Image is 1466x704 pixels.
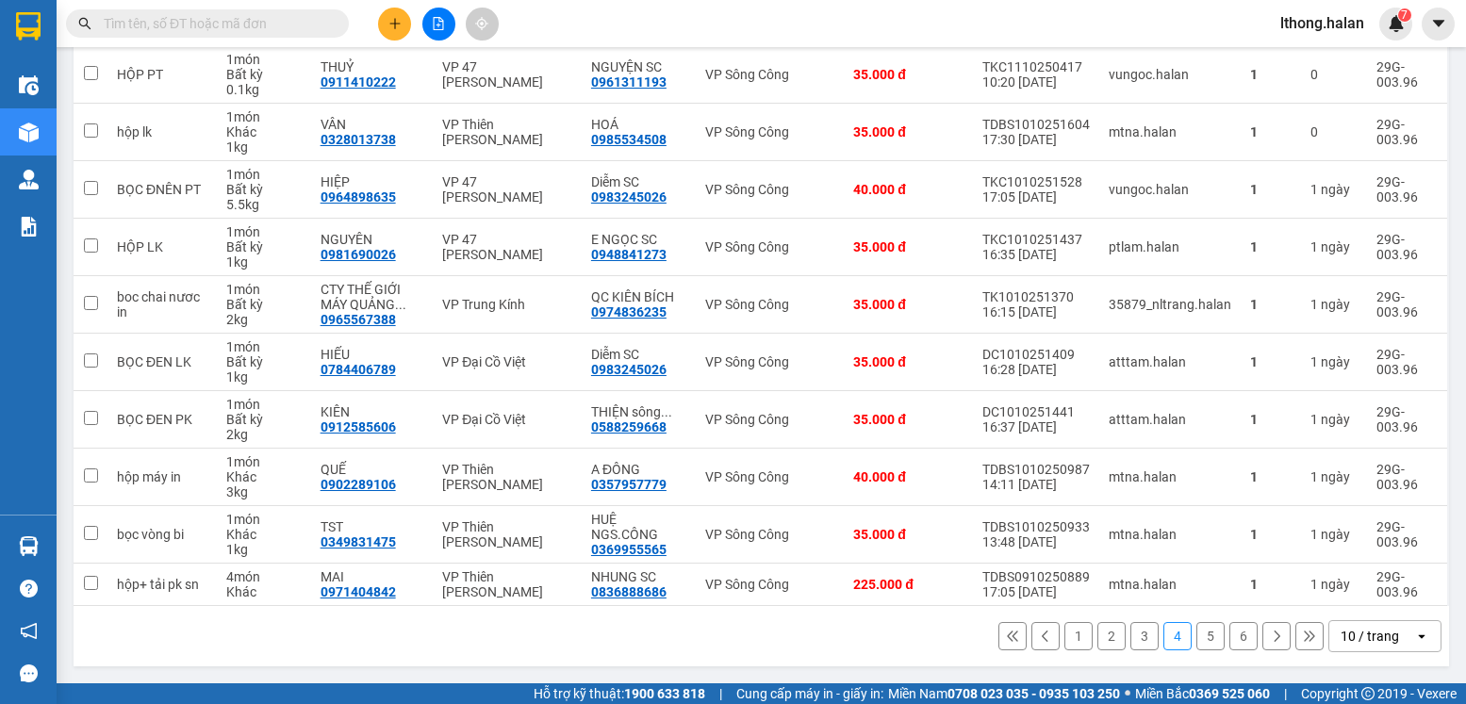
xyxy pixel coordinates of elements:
div: ptlam.halan [1109,239,1231,254]
div: 1 [1310,469,1358,484]
div: 1 [1250,182,1292,197]
img: warehouse-icon [19,123,39,142]
div: VP Sông Công [705,412,835,427]
div: 1 [1250,297,1292,312]
div: VP Sông Công [705,297,835,312]
img: warehouse-icon [19,170,39,189]
div: vungoc.halan [1109,182,1231,197]
div: VP Đại Cồ Việt [442,412,572,427]
div: 40.000 đ [853,469,964,484]
div: 0349831475 [321,534,396,549]
div: VP 47 [PERSON_NAME] [442,232,572,262]
div: 1 [1310,239,1358,254]
div: 5.5 kg [226,197,302,212]
div: 35.000 đ [853,67,964,82]
div: BỌC ĐNÊN PT [117,182,207,197]
button: 5 [1196,622,1225,650]
div: 0971404842 [321,584,396,599]
button: 6 [1229,622,1258,650]
div: Diễm SC [591,347,686,362]
div: 35.000 đ [853,124,964,139]
div: 35.000 đ [853,354,964,369]
div: TKC1110250417 [982,59,1090,74]
div: TK1010251370 [982,289,1090,304]
div: 29G-003.96 [1376,289,1438,319]
div: 1 món [226,109,302,124]
div: Khác [226,469,302,484]
button: aim [466,8,499,41]
div: 4 món [226,569,302,584]
div: mtna.halan [1109,469,1231,484]
div: VP Sông Công [705,124,835,139]
div: Diễm SC [591,174,686,189]
div: TDBS0910250889 [982,569,1090,584]
div: NGUYỆN SC [591,59,686,74]
div: mtna.halan [1109,527,1231,542]
div: 0985534508 [591,132,667,147]
div: 0836888686 [591,584,667,599]
div: KIÊN [321,404,424,419]
div: 35.000 đ [853,527,964,542]
span: | [1284,683,1287,704]
div: 1 kg [226,369,302,385]
div: 0983245026 [591,189,667,205]
div: 0974836235 [591,304,667,319]
div: hộp lk [117,124,207,139]
div: 14:11 [DATE] [982,477,1090,492]
div: HUỆ NGS.CÔNG [591,512,686,542]
div: 2 kg [226,312,302,327]
div: 17:30 [DATE] [982,132,1090,147]
div: BỌC ĐEN PK [117,412,207,427]
div: QC KIÊN BÍCH [591,289,686,304]
div: 1 [1310,354,1358,369]
div: BỌC ĐEN LK [117,354,207,369]
div: 1 [1310,527,1358,542]
svg: open [1414,629,1429,644]
div: 0902289106 [321,477,396,492]
div: Bất kỳ [226,67,302,82]
div: 1 món [226,282,302,297]
div: 1 [1250,412,1292,427]
span: ngày [1321,412,1350,427]
span: | [719,683,722,704]
button: 2 [1097,622,1126,650]
div: THUỶ [321,59,424,74]
div: 1 [1250,239,1292,254]
span: Cung cấp máy in - giấy in: [736,683,883,704]
div: VÂN [321,117,424,132]
img: logo.jpg [24,24,165,118]
button: caret-down [1422,8,1455,41]
button: 4 [1163,622,1192,650]
div: 17:05 [DATE] [982,584,1090,599]
img: warehouse-icon [19,536,39,556]
span: ngày [1321,469,1350,484]
div: 1 [1250,527,1292,542]
strong: 0708 023 035 - 0935 103 250 [947,686,1120,701]
strong: 1900 633 818 [624,686,705,701]
img: logo-vxr [16,12,41,41]
div: 3 kg [226,484,302,499]
div: VP Sông Công [705,469,835,484]
div: THIỆN sông công [591,404,686,419]
div: 29G-003.96 [1376,347,1438,377]
div: VP Đại Cồ Việt [442,354,572,369]
div: 0369955565 [591,542,667,557]
div: VP Sông Công [705,182,835,197]
div: 29G-003.96 [1376,174,1438,205]
div: 1 kg [226,139,302,155]
strong: 0369 525 060 [1189,686,1270,701]
div: QUẾ [321,462,424,477]
div: HỘP LK [117,239,207,254]
div: 1 [1250,67,1292,82]
img: solution-icon [19,217,39,237]
div: Bất kỳ [226,297,302,312]
span: ⚪️ [1125,690,1130,697]
div: bọc vòng bi [117,527,207,542]
div: VP Thiên [PERSON_NAME] [442,117,572,147]
div: VP Sông Công [705,239,835,254]
div: 1 món [226,454,302,469]
div: 1 [1310,412,1358,427]
li: 271 - [PERSON_NAME] - [GEOGRAPHIC_DATA] - [GEOGRAPHIC_DATA] [176,46,788,70]
div: 1 [1310,297,1358,312]
div: hộp máy in [117,469,207,484]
